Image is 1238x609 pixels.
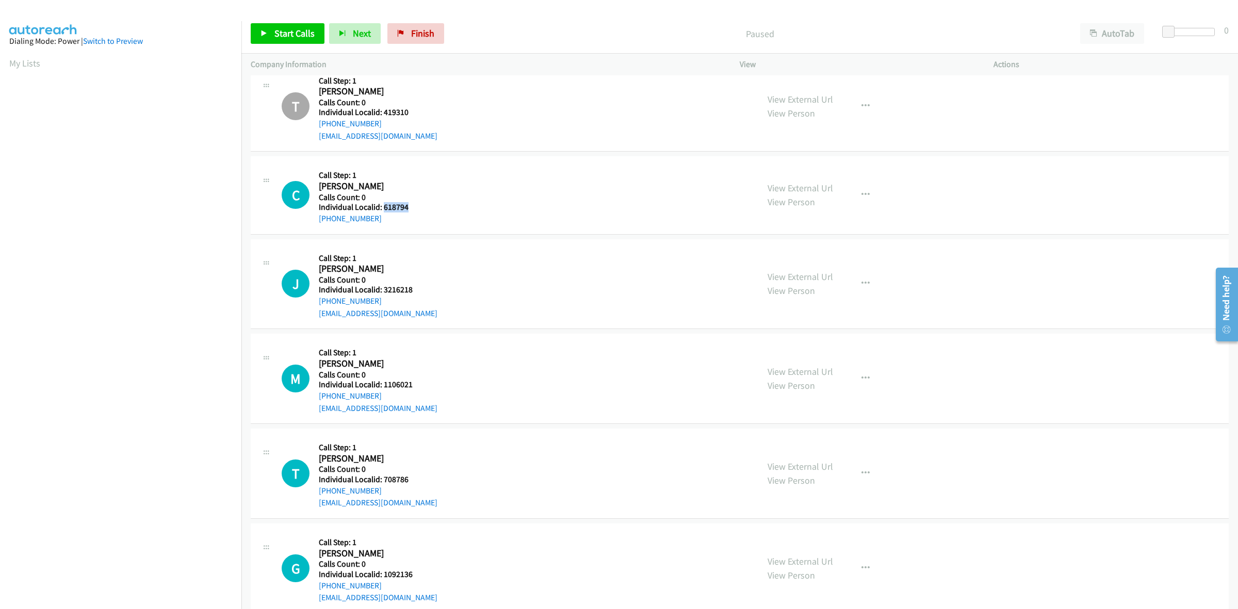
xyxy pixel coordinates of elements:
h5: Calls Count: 0 [319,464,437,474]
a: My Lists [9,57,40,69]
span: Start Calls [274,27,315,39]
a: [PHONE_NUMBER] [319,581,382,590]
a: [EMAIL_ADDRESS][DOMAIN_NAME] [319,592,437,602]
h5: Call Step: 1 [319,442,437,453]
h5: Individual Localid: 618794 [319,202,424,212]
a: View External Url [768,366,833,377]
h5: Calls Count: 0 [319,97,437,108]
iframe: Dialpad [9,79,241,569]
a: [PHONE_NUMBER] [319,213,382,223]
div: The call is yet to be attempted [282,459,309,487]
p: View [740,58,975,71]
h2: [PERSON_NAME] [319,180,424,192]
h5: Individual Localid: 3216218 [319,285,437,295]
h2: [PERSON_NAME] [319,86,424,97]
h5: Call Step: 1 [319,170,424,180]
a: [EMAIL_ADDRESS][DOMAIN_NAME] [319,131,437,141]
a: View Person [768,474,815,486]
h5: Calls Count: 0 [319,275,437,285]
a: [PHONE_NUMBER] [319,296,382,306]
h1: T [282,459,309,487]
a: View External Url [768,460,833,472]
h1: G [282,554,309,582]
a: View External Url [768,555,833,567]
div: The call is yet to be attempted [282,365,309,392]
a: [PHONE_NUMBER] [319,391,382,401]
a: Finish [387,23,444,44]
p: Actions [993,58,1229,71]
button: AutoTab [1080,23,1144,44]
h5: Calls Count: 0 [319,370,437,380]
div: 0 [1224,23,1229,37]
a: Switch to Preview [83,36,143,46]
a: View Person [768,380,815,391]
a: [PHONE_NUMBER] [319,119,382,128]
a: [PHONE_NUMBER] [319,486,382,496]
h1: T [282,92,309,120]
span: Finish [411,27,434,39]
div: The call is yet to be attempted [282,554,309,582]
div: The call is yet to be attempted [282,181,309,209]
div: The call is yet to be attempted [282,270,309,298]
h2: [PERSON_NAME] [319,263,424,275]
p: Paused [458,27,1062,41]
button: Next [329,23,381,44]
h2: [PERSON_NAME] [319,453,424,465]
h5: Call Step: 1 [319,253,437,264]
h5: Individual Localid: 708786 [319,474,437,485]
a: Start Calls [251,23,324,44]
h5: Call Step: 1 [319,537,437,548]
iframe: Resource Center [1208,264,1238,345]
h5: Individual Localid: 419310 [319,107,437,118]
a: View Person [768,196,815,208]
h2: [PERSON_NAME] [319,548,424,559]
p: Company Information [251,58,721,71]
div: Dialing Mode: Power | [9,35,232,47]
h5: Call Step: 1 [319,348,437,358]
h1: J [282,270,309,298]
h2: [PERSON_NAME] [319,358,424,370]
h1: M [282,365,309,392]
a: [EMAIL_ADDRESS][DOMAIN_NAME] [319,403,437,413]
a: [EMAIL_ADDRESS][DOMAIN_NAME] [319,308,437,318]
a: View External Url [768,93,833,105]
h1: C [282,181,309,209]
a: [EMAIL_ADDRESS][DOMAIN_NAME] [319,498,437,507]
a: View External Url [768,271,833,283]
a: View External Url [768,182,833,194]
h5: Call Step: 1 [319,76,437,86]
div: Delay between calls (in seconds) [1167,28,1215,36]
h5: Calls Count: 0 [319,559,437,569]
a: View Person [768,285,815,297]
h5: Individual Localid: 1106021 [319,380,437,390]
a: View Person [768,569,815,581]
h5: Calls Count: 0 [319,192,424,203]
a: View Person [768,107,815,119]
h5: Individual Localid: 1092136 [319,569,437,580]
span: Next [353,27,371,39]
